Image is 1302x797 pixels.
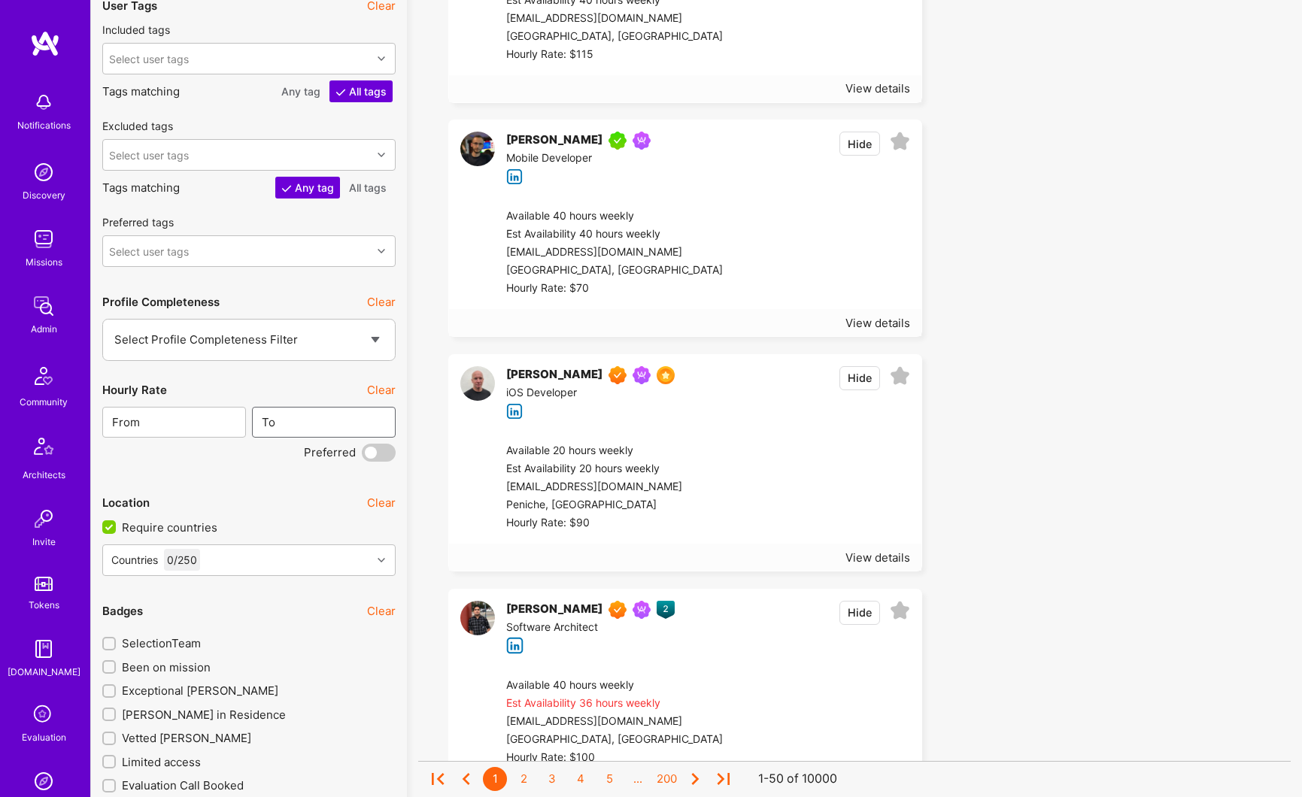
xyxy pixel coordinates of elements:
[164,549,200,571] div: 0 / 250
[26,358,62,394] img: Community
[122,683,278,699] span: Exceptional [PERSON_NAME]
[262,415,275,429] span: To
[29,224,59,254] img: teamwork
[506,384,675,402] div: iOS Developer
[460,601,495,635] img: User Avatar
[506,168,524,186] i: icon linkedIn
[20,394,68,410] div: Community
[102,382,167,398] div: Hourly Rate
[506,460,708,478] div: Est Availability 20 hours weekly
[657,366,675,384] img: SelectionTeam
[839,132,880,156] button: Hide
[30,30,60,57] img: logo
[109,50,189,66] div: Select user tags
[890,601,910,621] i: icon EmptyStar
[102,603,143,619] div: Badges
[111,552,158,568] div: Countries
[29,597,59,613] div: Tokens
[102,119,173,133] label: Excluded tags
[367,382,396,398] button: Clear
[275,80,326,102] button: Any tag
[367,495,396,511] button: Clear
[506,28,723,46] div: [GEOGRAPHIC_DATA], [GEOGRAPHIC_DATA]
[102,23,170,37] label: Included tags
[102,294,220,310] div: Profile Completeness
[367,603,396,619] button: Clear
[29,87,59,117] img: bell
[17,117,71,133] div: Notifications
[122,730,251,746] span: Vetted [PERSON_NAME]
[506,637,524,654] i: icon linkedIn
[845,315,910,331] div: View details
[890,132,910,152] i: icon EmptyStar
[122,635,201,651] span: SelectionTeam
[845,80,910,96] div: View details
[460,366,495,420] a: User Avatar
[29,766,59,796] img: Admin Search
[122,520,217,535] span: Require countries
[378,247,385,255] i: icon Chevron
[304,444,356,460] span: Preferred
[506,10,723,28] div: [EMAIL_ADDRESS][DOMAIN_NAME]
[109,243,189,259] div: Select user tags
[122,659,211,675] span: Been on mission
[506,132,602,150] div: [PERSON_NAME]
[22,729,66,745] div: Evaluation
[29,504,59,534] img: Invite
[483,767,507,791] div: 1
[890,366,910,386] i: icon EmptyStar
[343,177,393,198] button: All tags
[23,187,65,203] div: Discovery
[609,601,627,619] img: Exceptional A.Teamer
[460,132,495,185] a: User Avatar
[26,254,62,270] div: Missions
[378,55,385,62] i: icon Chevron
[335,87,346,98] i: icon CheckWhite
[506,262,723,280] div: [GEOGRAPHIC_DATA], [GEOGRAPHIC_DATA]
[506,619,675,637] div: Software Architect
[329,80,393,102] button: All tags
[506,478,708,496] div: [EMAIL_ADDRESS][DOMAIN_NAME]
[29,291,59,321] img: admin teamwork
[102,495,150,511] div: Location
[597,767,621,791] div: 5
[758,771,837,787] div: 1-50 of 10000
[506,244,723,262] div: [EMAIL_ADDRESS][DOMAIN_NAME]
[378,151,385,159] i: icon Chevron
[281,183,292,194] i: icon CheckWhite
[506,514,708,532] div: Hourly Rate: $90
[569,767,593,791] div: 4
[109,147,189,162] div: Select user tags
[609,366,627,384] img: Exceptional A.Teamer
[29,701,58,729] i: icon SelectionTeam
[102,215,174,229] label: Preferred tags
[460,132,495,166] img: User Avatar
[378,556,385,564] i: icon Chevron
[23,467,65,483] div: Architects
[460,366,495,401] img: User Avatar
[506,150,657,168] div: Mobile Developer
[506,46,723,64] div: Hourly Rate: $115
[839,366,880,390] button: Hide
[506,403,524,420] i: icon linkedIn
[654,767,678,791] div: 200
[35,577,53,591] img: tokens
[506,713,723,731] div: [EMAIL_ADDRESS][DOMAIN_NAME]
[102,177,396,198] p: Tags matching
[8,664,80,680] div: [DOMAIN_NAME]
[506,496,708,514] div: Peniche, [GEOGRAPHIC_DATA]
[102,80,396,102] p: Tags matching
[460,601,495,654] a: User Avatar
[26,431,62,467] img: Architects
[633,366,651,384] img: Been on Mission
[275,177,340,198] button: Any tag
[122,777,244,793] span: Evaluation Call Booked
[29,634,59,664] img: guide book
[511,767,536,791] div: 2
[506,695,723,713] div: Est Availability 36 hours weekly
[845,550,910,565] div: View details
[122,754,201,770] span: Limited access
[29,157,59,187] img: discovery
[540,767,564,791] div: 3
[506,749,723,767] div: Hourly Rate: $100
